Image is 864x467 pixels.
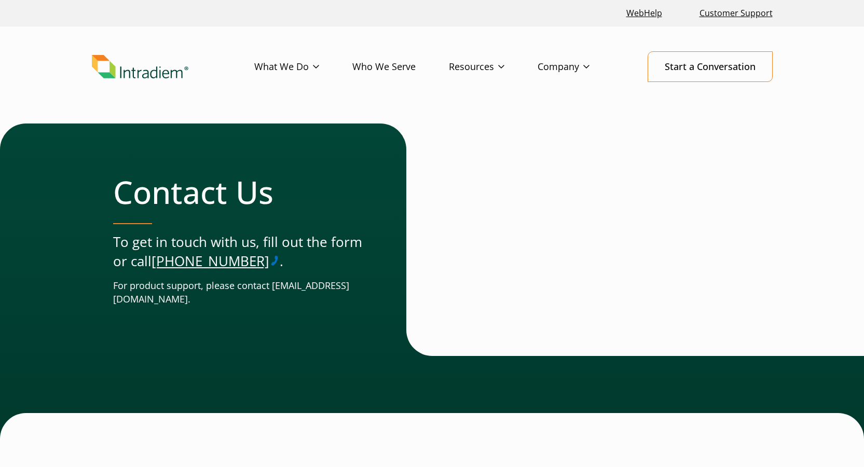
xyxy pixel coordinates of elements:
[454,149,751,327] iframe: Contact Form
[538,52,623,82] a: Company
[113,279,365,306] p: For product support, please contact [EMAIL_ADDRESS][DOMAIN_NAME].
[695,2,777,24] a: Customer Support
[152,252,280,270] ctc: Call (678) 356-3500 with Linkus Web Client
[92,55,254,79] a: Link to homepage of Intradiem
[622,2,666,24] a: Link opens in a new window
[92,55,188,79] img: Intradiem
[254,52,352,82] a: What We Do
[113,232,365,271] p: To get in touch with us, fill out the form or call .
[648,51,773,82] a: Start a Conversation
[113,173,365,211] h1: Contact Us
[152,252,269,270] ctcspan: [PHONE_NUMBER]
[352,52,449,82] a: Who We Serve
[449,52,538,82] a: Resources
